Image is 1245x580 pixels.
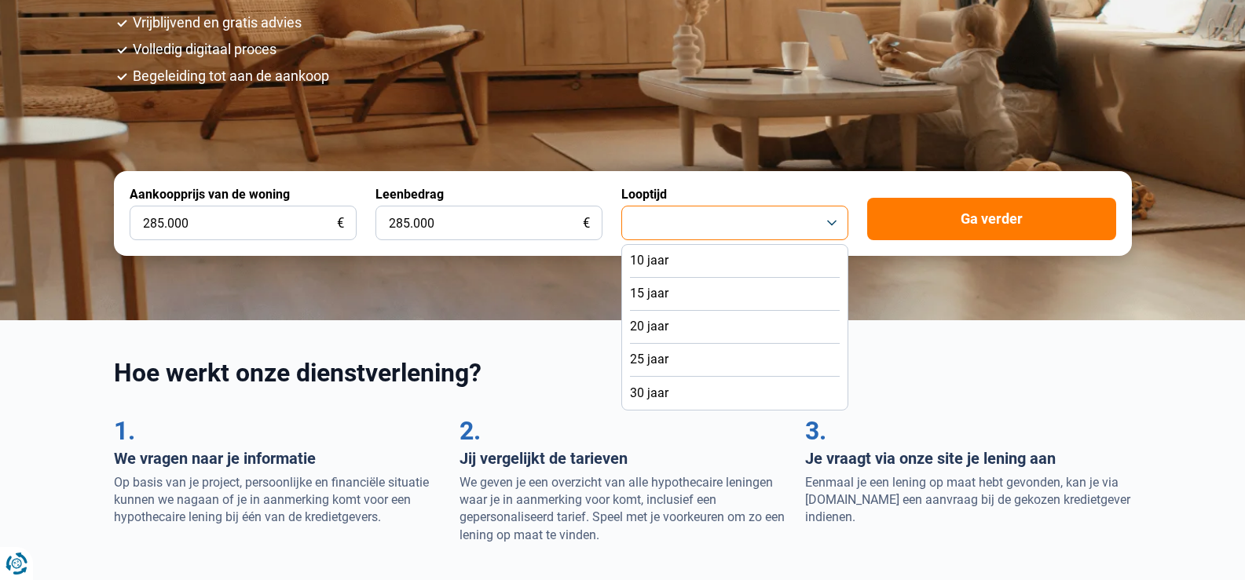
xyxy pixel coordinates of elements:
p: Eenmaal je een lening op maat hebt gevonden, kan je via [DOMAIN_NAME] een aanvraag bij de gekozen... [805,474,1132,527]
span: 1. [114,416,135,446]
p: We geven je een overzicht van alle hypothecaire leningen waar je in aanmerking voor komt, inclusi... [460,474,786,545]
li: Volledig digitaal proces [133,42,1132,57]
h2: Hoe werkt onze dienstverlening? [114,358,1132,388]
span: 15 jaar [630,285,668,302]
span: 2. [460,416,481,446]
span: € [337,217,344,230]
h3: We vragen naar je informatie [114,449,441,468]
span: 3. [805,416,826,446]
h3: Je vraagt via onze site je lening aan [805,449,1132,468]
label: Aankoopprijs van de woning [130,187,290,202]
span: 10 jaar [630,252,668,269]
span: 25 jaar [630,351,668,368]
span: 20 jaar [630,318,668,335]
span: € [583,217,590,230]
span: 30 jaar [630,385,668,402]
button: Ga verder [867,198,1116,240]
label: Looptijd [621,187,667,202]
li: Vrijblijvend en gratis advies [133,16,1132,30]
h3: Jij vergelijkt de tarieven [460,449,786,468]
p: Op basis van je project, persoonlijke en financiële situatie kunnen we nagaan of je in aanmerking... [114,474,441,527]
li: Begeleiding tot aan de aankoop [133,69,1132,83]
label: Leenbedrag [375,187,444,202]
